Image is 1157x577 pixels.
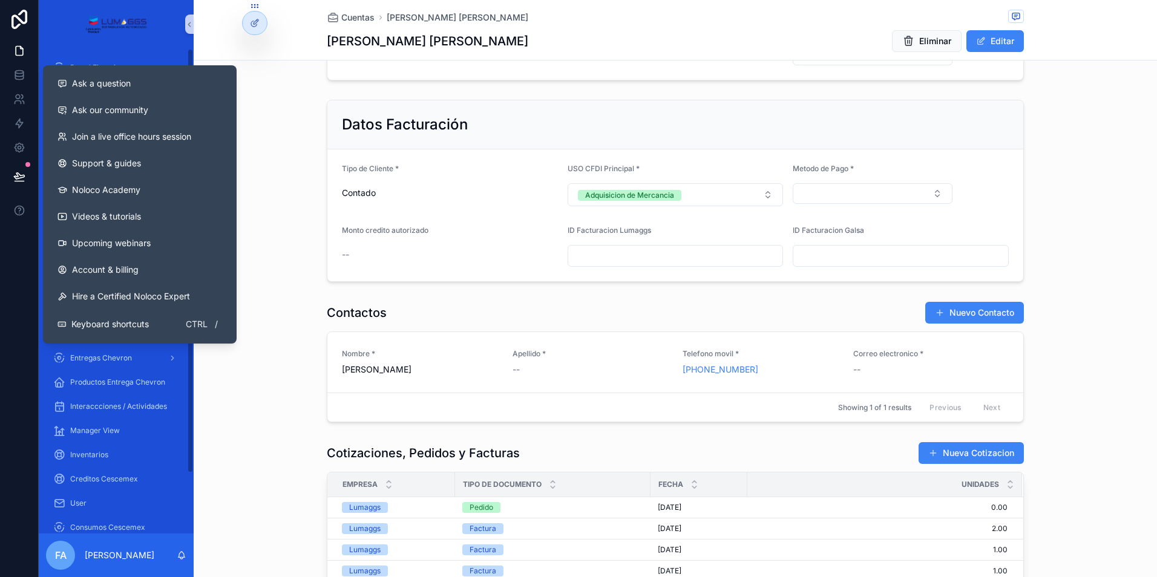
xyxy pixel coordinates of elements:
a: Cuentas [327,11,375,24]
span: Monto credito autorizado [342,226,428,235]
a: Lumaggs [342,544,448,555]
button: Eliminar [892,30,962,52]
button: Editar [966,30,1024,52]
button: Ask a question [48,70,232,97]
a: Videos & tutorials [48,203,232,230]
span: Tipo de Documento [463,480,542,489]
span: Interaccciones / Actividades [70,402,167,411]
span: Empresa [343,480,378,489]
a: [PHONE_NUMBER] [683,363,758,376]
span: [DATE] [658,503,681,512]
span: Keyboard shortcuts [71,318,149,330]
a: Join a live office hours session [48,123,232,150]
span: Correo electronico * [853,349,1009,359]
a: Noloco Academy [48,177,232,203]
button: Nueva Cotizacion [919,442,1024,464]
a: Support & guides [48,150,232,177]
span: Consumos Cescemex [70,523,145,532]
span: Entregas Chevron [70,353,132,363]
div: Factura [470,523,496,534]
button: Select Button [793,183,952,204]
a: [DATE] [658,545,740,555]
span: Creditos Cescemex [70,474,138,484]
a: 2.00 [748,524,1008,533]
span: USO CFDI Principal * [568,164,640,173]
span: Cuentas [341,11,375,24]
span: Nombre * [342,349,498,359]
div: Adquisicion de Mercancia [585,190,674,201]
button: Select Button [568,183,784,206]
span: Apellido * [513,349,669,359]
span: Ctrl [185,317,209,331]
a: 0.00 [748,503,1008,512]
button: Hire a Certified Noloco Expert [48,283,232,310]
span: / [211,319,221,329]
span: [DATE] [658,566,681,576]
span: -- [513,363,520,376]
span: Fecha [658,480,683,489]
h1: [PERSON_NAME] [PERSON_NAME] [327,33,528,50]
span: Contado [342,187,376,199]
button: Nuevo Contacto [925,302,1024,324]
a: Consumos Cescemex [46,517,186,538]
a: Lumaggs [342,523,448,534]
a: Inventarios [46,444,186,466]
span: Videos & tutorials [72,210,141,223]
span: Portal Ejecutivo [70,63,124,73]
span: Join a live office hours session [72,131,191,143]
a: Ask our community [48,97,232,123]
span: Unidades [962,480,999,489]
a: Productos Entrega Chevron [46,371,186,393]
a: [PERSON_NAME] [PERSON_NAME] [387,11,528,24]
span: Metodo de Pago * [793,164,854,173]
p: [PERSON_NAME] [85,549,154,561]
span: Account & billing [72,264,139,276]
a: Lumaggs [342,566,448,576]
div: Factura [470,566,496,576]
a: [DATE] [658,503,740,512]
a: Upcoming webinars [48,230,232,256]
span: Ask our community [72,104,148,116]
div: Factura [470,544,496,555]
a: Account & billing [48,256,232,283]
span: User [70,498,87,508]
a: Factura [462,566,643,576]
a: User [46,492,186,514]
span: Eliminar [919,35,951,47]
a: [DATE] [658,566,740,576]
span: Support & guides [72,157,141,169]
span: FA [55,548,67,562]
a: Creditos Cescemex [46,468,186,490]
div: Lumaggs [349,566,381,576]
a: [DATE] [658,524,740,533]
a: 1.00 [748,566,1008,576]
span: Upcoming webinars [72,237,151,249]
a: 1.00 [748,545,1008,555]
span: ID Facturacion Lumaggs [568,226,651,235]
a: Factura [462,523,643,534]
h1: Contactos [327,304,387,321]
span: [DATE] [658,524,681,533]
span: -- [342,249,349,261]
span: Ask a question [72,77,131,90]
a: Manager View [46,420,186,442]
a: Portal Ejecutivo [46,57,186,79]
span: Telefono movil * [683,349,839,359]
img: App logo [85,15,146,34]
div: scrollable content [39,48,194,533]
h2: Datos Facturación [342,115,468,134]
a: Pedido [462,502,643,513]
a: Lumaggs [342,502,448,513]
span: [PERSON_NAME] [342,363,498,376]
span: Productos Entrega Chevron [70,377,165,387]
div: Lumaggs [349,523,381,534]
span: [DATE] [658,545,681,555]
span: Showing 1 of 1 results [838,403,911,412]
span: Manager View [70,426,120,435]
